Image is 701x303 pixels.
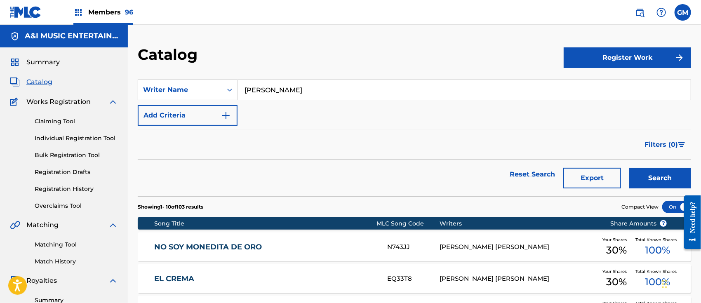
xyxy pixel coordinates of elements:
[640,134,691,155] button: Filters (0)
[10,97,21,107] img: Works Registration
[88,7,133,17] span: Members
[621,203,659,211] span: Compact View
[35,134,118,143] a: Individual Registration Tool
[606,243,627,258] span: 30 %
[10,220,20,230] img: Matching
[35,202,118,210] a: Overclaims Tool
[377,219,440,228] div: MLC Song Code
[10,276,20,286] img: Royalties
[35,185,118,193] a: Registration History
[26,57,60,67] span: Summary
[564,47,691,68] button: Register Work
[606,275,627,289] span: 30 %
[138,45,202,64] h2: Catalog
[10,31,20,41] img: Accounts
[678,189,701,256] iframe: Resource Center
[35,117,118,126] a: Claiming Tool
[440,274,597,284] div: [PERSON_NAME] [PERSON_NAME]
[10,57,20,67] img: Summary
[108,220,118,230] img: expand
[635,268,680,275] span: Total Known Shares
[26,77,52,87] span: Catalog
[632,4,648,21] a: Public Search
[387,274,440,284] div: EQ33T8
[635,7,645,17] img: search
[678,142,685,147] img: filter
[660,263,701,303] iframe: Chat Widget
[221,110,231,120] img: 9d2ae6d4665cec9f34b9.svg
[35,257,118,266] a: Match History
[653,4,670,21] div: Help
[645,275,670,289] span: 100 %
[35,151,118,160] a: Bulk Registration Tool
[108,97,118,107] img: expand
[629,168,691,188] button: Search
[143,85,217,95] div: Writer Name
[563,168,621,188] button: Export
[26,276,57,286] span: Royalties
[26,220,59,230] span: Matching
[108,276,118,286] img: expand
[662,272,667,296] div: Drag
[603,237,630,243] span: Your Shares
[645,243,670,258] span: 100 %
[675,53,685,63] img: f7272a7cc735f4ea7f67.svg
[603,268,630,275] span: Your Shares
[10,77,20,87] img: Catalog
[73,7,83,17] img: Top Rightsholders
[645,140,678,150] span: Filters ( 0 )
[138,105,238,126] button: Add Criteria
[25,31,118,41] h5: A&I MUSIC ENTERTAINMENT, INC
[35,168,118,176] a: Registration Drafts
[440,242,597,252] div: [PERSON_NAME] [PERSON_NAME]
[635,237,680,243] span: Total Known Shares
[154,274,376,284] a: EL CREMA
[10,6,42,18] img: MLC Logo
[10,77,52,87] a: CatalogCatalog
[10,57,60,67] a: SummarySummary
[138,80,691,196] form: Search Form
[387,242,440,252] div: N743JJ
[656,7,666,17] img: help
[26,97,91,107] span: Works Registration
[125,8,133,16] span: 96
[154,242,376,252] a: NO SOY MONEDITA DE ORO
[154,219,376,228] div: Song Title
[35,240,118,249] a: Matching Tool
[506,165,559,183] a: Reset Search
[138,203,203,211] p: Showing 1 - 10 of 103 results
[675,4,691,21] div: User Menu
[660,220,667,227] span: ?
[610,219,667,228] span: Share Amounts
[440,219,597,228] div: Writers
